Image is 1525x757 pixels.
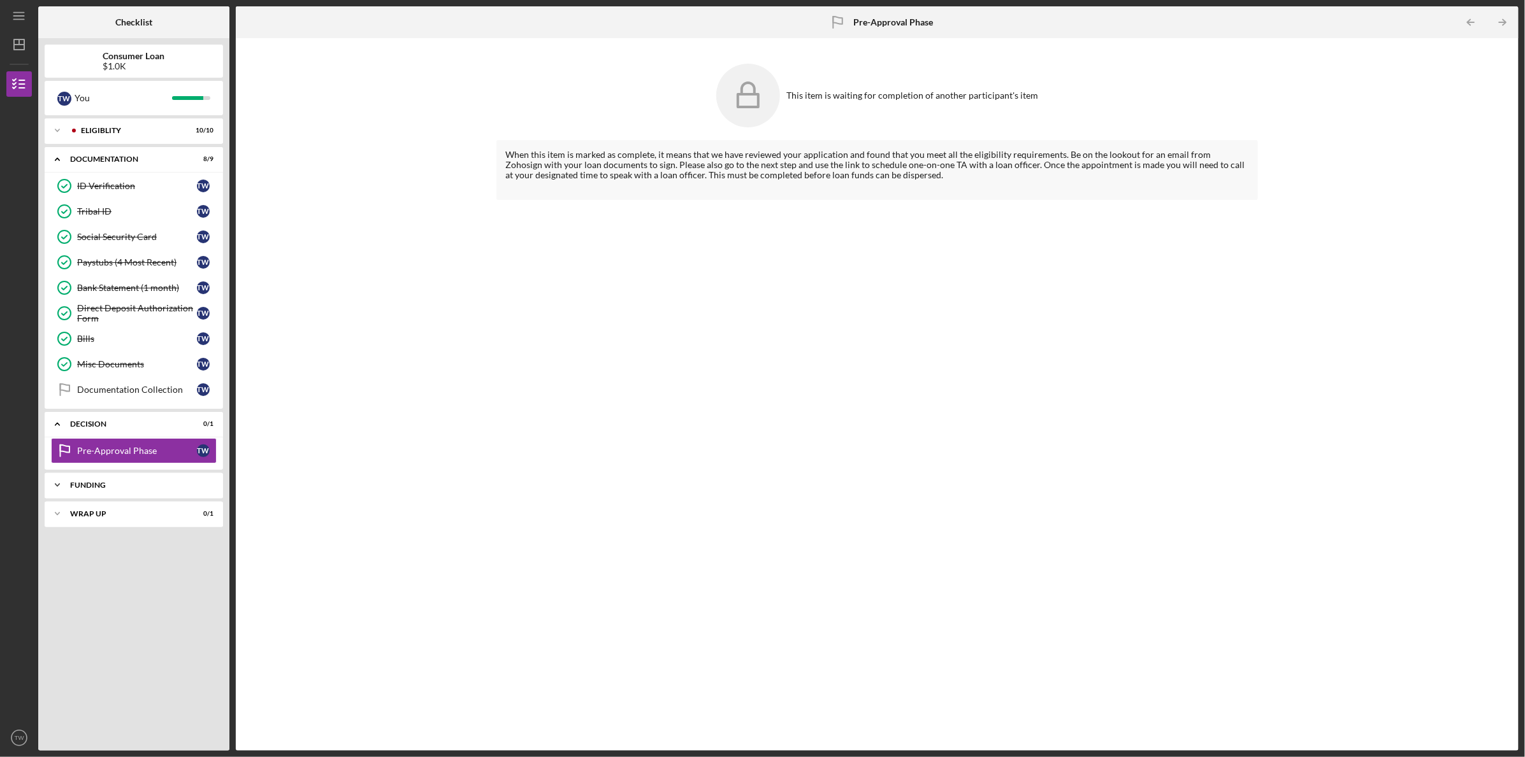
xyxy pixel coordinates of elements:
a: Paystubs (4 Most Recent)TW [51,250,217,275]
b: Consumer Loan [103,51,165,61]
div: Social Security Card [77,232,197,242]
div: Bank Statement (1 month) [77,283,197,293]
div: T W [57,92,71,106]
div: Documentation Collection [77,385,197,395]
button: TW [6,725,32,751]
div: Bills [77,334,197,344]
div: T W [197,230,210,243]
a: BillsTW [51,326,217,351]
a: Bank Statement (1 month)TW [51,275,217,301]
a: Misc DocumentsTW [51,351,217,377]
div: Eligiblity [81,127,182,134]
div: Wrap up [70,510,182,518]
div: T W [197,281,210,294]
div: 0 / 1 [191,420,213,428]
div: Paystubs (4 Most Recent) [77,257,197,267]
div: T W [197,383,210,396]
a: Tribal IDTW [51,199,217,224]
div: T W [197,205,210,218]
div: Pre-Approval Phase [77,446,197,456]
div: This item is waiting for completion of another participant's item [786,90,1038,101]
div: 0 / 1 [191,510,213,518]
div: $1.0K [103,61,165,71]
a: Documentation CollectionTW [51,377,217,402]
div: T W [197,307,210,320]
div: T W [197,332,210,345]
div: T W [197,180,210,192]
a: Direct Deposit Authorization FormTW [51,301,217,326]
text: TW [15,735,25,742]
a: ID VerificationTW [51,173,217,199]
div: Direct Deposit Authorization Form [77,303,197,323]
div: You [75,87,172,109]
b: Pre-Approval Phase [853,17,933,27]
b: Checklist [115,17,152,27]
div: When this item is marked as complete, it means that we have reviewed your application and found t... [506,150,1249,190]
div: Tribal ID [77,206,197,216]
div: T W [197,256,210,269]
div: ID Verification [77,181,197,191]
a: Social Security CardTW [51,224,217,250]
div: Funding [70,481,207,489]
a: Pre-Approval PhaseTW [51,438,217,463]
div: 8 / 9 [191,155,213,163]
div: T W [197,444,210,457]
div: T W [197,358,210,371]
div: Documentation [70,155,182,163]
div: Misc Documents [77,359,197,369]
div: 10 / 10 [191,127,213,134]
div: Decision [70,420,182,428]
